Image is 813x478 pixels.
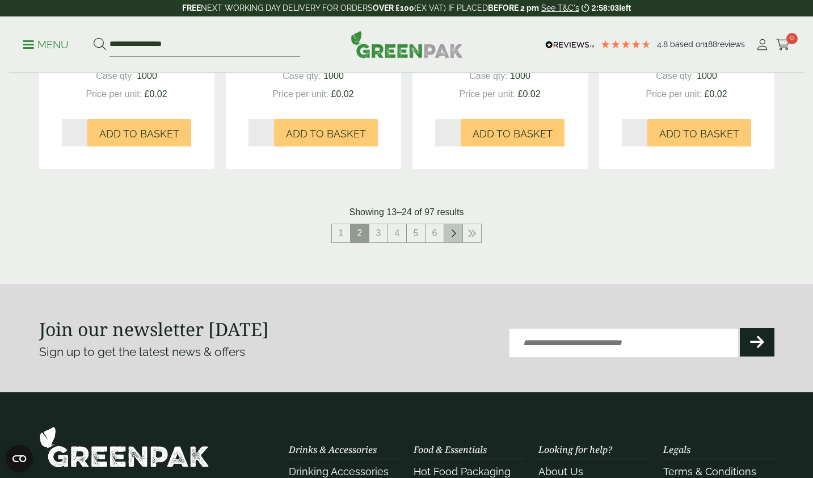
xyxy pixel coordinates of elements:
p: Showing 13–24 of 97 results [349,206,464,219]
span: Add to Basket [99,128,179,140]
span: Add to Basket [286,128,366,140]
button: Add to Basket [647,119,751,146]
span: left [619,3,631,12]
a: Menu [23,38,69,49]
a: 1 [332,224,350,242]
i: Cart [776,39,790,51]
span: 0 [786,33,798,44]
button: Add to Basket [274,119,378,146]
a: About Us [538,466,583,477]
span: Price per unit: [86,89,142,99]
img: REVIEWS.io [545,41,595,49]
button: Open CMP widget [6,445,33,472]
span: £0.02 [331,89,354,99]
a: 5 [407,224,425,242]
span: Case qty: [96,71,134,81]
span: Case qty: [469,71,508,81]
i: My Account [755,39,769,51]
span: 2 [351,224,369,242]
div: 4.79 Stars [600,39,651,49]
span: 1000 [510,71,530,81]
a: See T&C's [541,3,579,12]
strong: OVER £100 [373,3,414,12]
p: Menu [23,38,69,52]
strong: BEFORE 2 pm [488,3,539,12]
span: Add to Basket [473,128,553,140]
span: Case qty: [283,71,321,81]
img: GreenPak Supplies [351,31,463,58]
button: Add to Basket [87,119,191,146]
a: Terms & Conditions [663,466,756,477]
strong: FREE [182,3,201,12]
span: 1000 [697,71,717,81]
span: £0.02 [705,89,727,99]
a: 6 [426,224,444,242]
span: Case qty: [656,71,694,81]
span: 1000 [323,71,344,81]
span: Price per unit: [459,89,515,99]
a: 0 [776,36,790,53]
a: 3 [369,224,387,242]
span: £0.02 [145,89,167,99]
span: 1000 [137,71,157,81]
img: GreenPak Supplies [39,426,209,468]
span: Price per unit: [272,89,328,99]
span: 2:58:03 [592,3,619,12]
a: Drinking Accessories [289,466,389,477]
span: Based on [670,40,705,49]
p: Sign up to get the latest news & offers [39,343,370,361]
span: Add to Basket [659,128,739,140]
span: Price per unit: [646,89,702,99]
span: £0.02 [518,89,541,99]
span: reviews [717,40,745,49]
span: 4.8 [657,40,670,49]
a: 4 [388,224,406,242]
button: Add to Basket [461,119,565,146]
span: 188 [705,40,717,49]
strong: Join our newsletter [DATE] [39,317,269,341]
a: Hot Food Packaging [414,466,511,477]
